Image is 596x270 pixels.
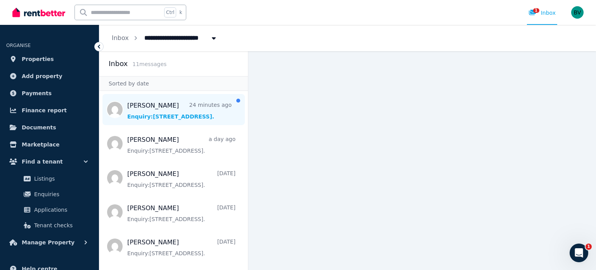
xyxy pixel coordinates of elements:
[22,106,67,115] span: Finance report
[34,205,87,214] span: Applications
[99,25,230,51] nav: Breadcrumb
[127,238,236,257] a: [PERSON_NAME][DATE]Enquiry:[STREET_ADDRESS].
[9,202,90,218] a: Applications
[99,91,248,270] nav: Message list
[6,137,93,152] a: Marketplace
[6,51,93,67] a: Properties
[22,157,63,166] span: Find a tenant
[127,101,232,120] a: [PERSON_NAME]24 minutes agoEnquiry:[STREET_ADDRESS].
[6,103,93,118] a: Finance report
[12,7,65,18] img: RentBetter
[6,120,93,135] a: Documents
[109,58,128,69] h2: Inbox
[127,135,236,155] a: [PERSON_NAME]a day agoEnquiry:[STREET_ADDRESS].
[586,244,592,250] span: 1
[22,238,74,247] span: Manage Property
[22,140,59,149] span: Marketplace
[9,186,90,202] a: Enquiries
[22,54,54,64] span: Properties
[112,34,129,42] a: Inbox
[570,244,588,262] iframe: Intercom live chat
[22,71,62,81] span: Add property
[99,76,248,91] div: Sorted by date
[6,235,93,250] button: Manage Property
[22,89,52,98] span: Payments
[6,154,93,169] button: Find a tenant
[34,221,87,230] span: Tenant checks
[9,218,90,233] a: Tenant checks
[132,61,166,67] span: 11 message s
[9,171,90,186] a: Listings
[127,204,236,223] a: [PERSON_NAME][DATE]Enquiry:[STREET_ADDRESS].
[164,7,176,17] span: Ctrl
[571,6,584,19] img: Benmon Mammen Varghese
[6,85,93,101] a: Payments
[179,9,182,16] span: k
[6,68,93,84] a: Add property
[528,9,556,17] div: Inbox
[34,174,87,183] span: Listings
[34,190,87,199] span: Enquiries
[6,43,31,48] span: ORGANISE
[22,123,56,132] span: Documents
[127,169,236,189] a: [PERSON_NAME][DATE]Enquiry:[STREET_ADDRESS].
[533,8,539,13] span: 1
